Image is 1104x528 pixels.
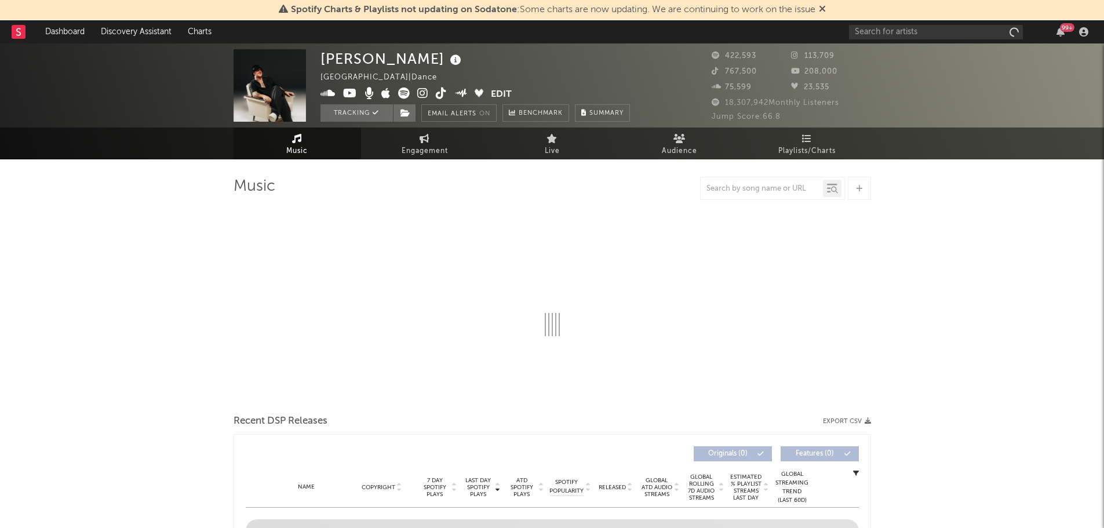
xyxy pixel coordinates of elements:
a: Playlists/Charts [744,128,871,159]
input: Search by song name or URL [701,184,823,194]
span: 767,500 [712,68,757,75]
button: Email AlertsOn [421,104,497,122]
a: Benchmark [502,104,569,122]
span: Music [286,144,308,158]
span: Originals ( 0 ) [701,450,755,457]
a: Discovery Assistant [93,20,180,43]
span: Benchmark [519,107,563,121]
em: On [479,111,490,117]
span: Last Day Spotify Plays [463,477,494,498]
span: Spotify Charts & Playlists not updating on Sodatone [291,5,517,14]
span: Engagement [402,144,448,158]
span: 208,000 [791,68,837,75]
span: 7 Day Spotify Plays [420,477,450,498]
span: Audience [662,144,697,158]
span: Live [545,144,560,158]
div: [GEOGRAPHIC_DATA] | Dance [320,71,450,85]
span: Estimated % Playlist Streams Last Day [730,474,762,501]
a: Engagement [361,128,489,159]
button: Tracking [320,104,393,122]
span: 75,599 [712,83,752,91]
button: Features(0) [781,446,859,461]
a: Audience [616,128,744,159]
span: Dismiss [819,5,826,14]
span: ATD Spotify Plays [507,477,537,498]
span: Summary [589,110,624,116]
span: Global ATD Audio Streams [641,477,673,498]
div: Global Streaming Trend (Last 60D) [775,470,810,505]
button: 99+ [1056,27,1065,37]
span: Global Rolling 7D Audio Streams [686,474,717,501]
span: 113,709 [791,52,835,60]
div: 99 + [1060,23,1074,32]
div: [PERSON_NAME] [320,49,464,68]
a: Dashboard [37,20,93,43]
span: Released [599,484,626,491]
div: Name [269,483,345,491]
button: Originals(0) [694,446,772,461]
span: Features ( 0 ) [788,450,841,457]
button: Summary [575,104,630,122]
button: Export CSV [823,418,871,425]
span: : Some charts are now updating. We are continuing to work on the issue [291,5,815,14]
span: Recent DSP Releases [234,414,327,428]
span: Spotify Popularity [549,478,584,496]
a: Charts [180,20,220,43]
span: 23,535 [791,83,829,91]
input: Search for artists [849,25,1023,39]
span: 422,593 [712,52,756,60]
span: Copyright [362,484,395,491]
button: Edit [491,88,512,102]
a: Music [234,128,361,159]
span: Playlists/Charts [778,144,836,158]
span: Jump Score: 66.8 [712,113,781,121]
a: Live [489,128,616,159]
span: 18,307,942 Monthly Listeners [712,99,839,107]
